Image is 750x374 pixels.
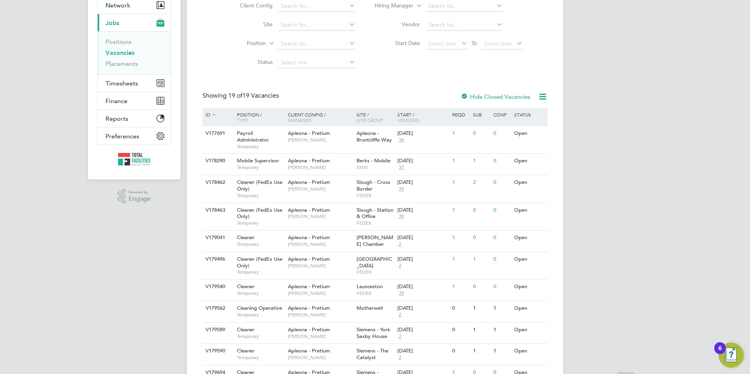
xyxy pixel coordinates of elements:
[278,20,355,31] input: Search for...
[106,115,128,122] span: Reports
[228,92,279,100] span: 19 Vacancies
[237,157,279,164] span: Mobile Supervisor
[397,327,448,333] div: [DATE]
[397,158,448,164] div: [DATE]
[288,164,353,171] span: [PERSON_NAME]
[288,326,330,333] span: Apleona - Pretium
[471,323,492,337] div: 1
[237,290,284,296] span: Temporary
[204,126,231,141] div: V177691
[397,164,405,171] span: 37
[428,40,457,47] span: Select date
[237,333,284,340] span: Temporary
[492,175,512,190] div: 0
[357,283,383,290] span: Launceston
[204,231,231,245] div: V179041
[471,203,492,218] div: 0
[397,234,448,241] div: [DATE]
[231,108,286,127] div: Position /
[98,127,171,145] button: Preferences
[512,231,546,245] div: Open
[718,348,722,358] div: 6
[106,97,127,105] span: Finance
[288,117,311,123] span: Manager
[484,40,512,47] span: Select date
[202,92,280,100] div: Showing
[492,252,512,267] div: 0
[426,20,503,31] input: Search for...
[471,344,492,358] div: 1
[98,74,171,92] button: Timesheets
[397,207,448,214] div: [DATE]
[237,312,284,318] span: Temporary
[461,93,530,100] label: Hide Closed Vacancies
[397,137,405,143] span: 36
[237,164,284,171] span: Temporary
[450,108,471,121] div: Reqd
[512,203,546,218] div: Open
[471,301,492,316] div: 1
[450,175,471,190] div: 1
[288,213,353,220] span: [PERSON_NAME]
[357,234,393,247] span: [PERSON_NAME] Chamber
[288,157,330,164] span: Apleona - Pretium
[357,290,394,296] span: FEDEX
[288,130,330,136] span: Apleona - Pretium
[471,154,492,168] div: 1
[288,256,330,262] span: Apleona - Pretium
[357,157,390,164] span: Berks - Mobile
[397,348,448,354] div: [DATE]
[471,252,492,267] div: 1
[397,290,405,297] span: 39
[375,40,420,47] label: Start Date
[237,117,248,123] span: Type
[719,343,744,368] button: Open Resource Center, 6 new notifications
[237,192,284,199] span: Temporary
[204,154,231,168] div: V178290
[204,203,231,218] div: V178463
[106,133,139,140] span: Preferences
[129,196,151,202] span: Engage
[118,189,151,204] a: Powered byEngage
[228,2,273,9] label: Client Config
[98,110,171,127] button: Reports
[471,231,492,245] div: 0
[512,154,546,168] div: Open
[357,117,383,123] span: Site Group
[237,347,255,354] span: Cleaner
[288,305,330,311] span: Apleona - Pretium
[237,241,284,247] span: Temporary
[288,241,353,247] span: [PERSON_NAME]
[426,1,503,12] input: Search for...
[237,130,269,143] span: Payroll Administrator
[395,108,450,127] div: Start /
[512,301,546,316] div: Open
[512,126,546,141] div: Open
[450,154,471,168] div: 1
[397,256,448,263] div: [DATE]
[397,312,402,318] span: 2
[492,231,512,245] div: 0
[512,252,546,267] div: Open
[221,40,266,47] label: Position
[278,38,355,49] input: Search for...
[98,92,171,109] button: Finance
[450,231,471,245] div: 1
[204,301,231,316] div: V179562
[228,58,273,65] label: Status
[397,179,448,186] div: [DATE]
[450,344,471,358] div: 0
[98,14,171,31] button: Jobs
[471,108,492,121] div: Sub
[288,312,353,318] span: [PERSON_NAME]
[106,49,135,56] a: Vacancies
[450,323,471,337] div: 0
[355,108,396,127] div: Site /
[237,143,284,150] span: Temporary
[368,2,413,10] label: Hiring Manager
[397,213,405,220] span: 39
[397,333,402,340] span: 2
[450,203,471,218] div: 1
[397,117,419,123] span: Vendors
[492,203,512,218] div: 0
